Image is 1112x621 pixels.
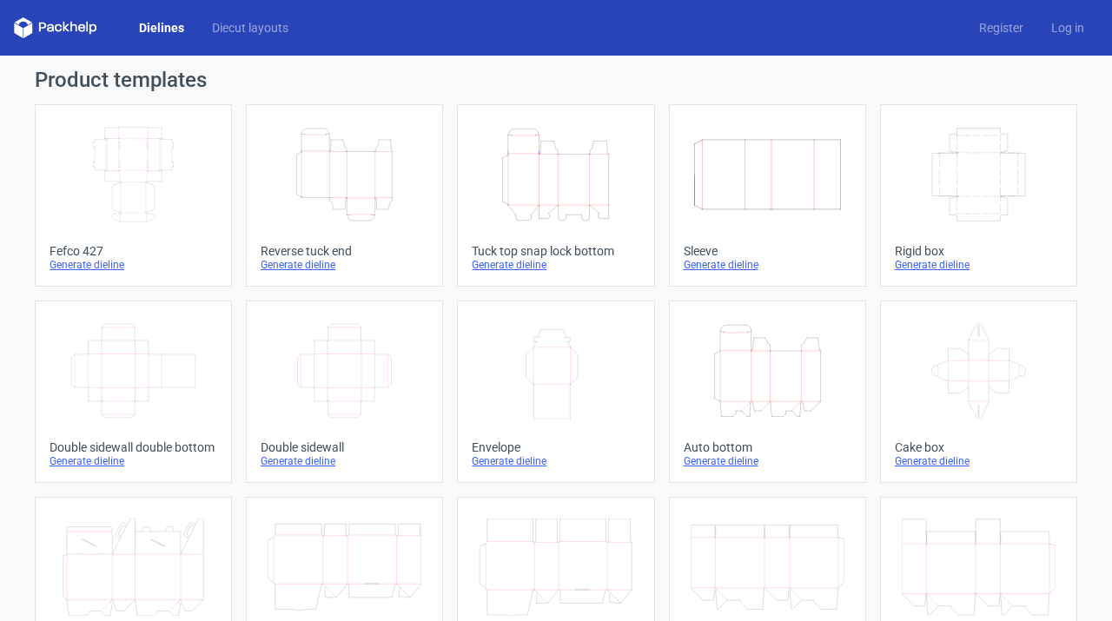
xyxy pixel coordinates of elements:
[472,244,639,258] div: Tuck top snap lock bottom
[472,454,639,468] div: Generate dieline
[457,104,654,287] a: Tuck top snap lock bottomGenerate dieline
[246,104,443,287] a: Reverse tuck endGenerate dieline
[684,454,851,468] div: Generate dieline
[895,258,1062,272] div: Generate dieline
[198,19,302,36] a: Diecut layouts
[261,244,428,258] div: Reverse tuck end
[684,244,851,258] div: Sleeve
[895,244,1062,258] div: Rigid box
[669,301,866,483] a: Auto bottomGenerate dieline
[472,258,639,272] div: Generate dieline
[880,301,1077,483] a: Cake boxGenerate dieline
[50,244,217,258] div: Fefco 427
[895,440,1062,454] div: Cake box
[965,19,1037,36] a: Register
[261,440,428,454] div: Double sidewall
[684,440,851,454] div: Auto bottom
[261,258,428,272] div: Generate dieline
[246,301,443,483] a: Double sidewallGenerate dieline
[669,104,866,287] a: SleeveGenerate dieline
[472,440,639,454] div: Envelope
[684,258,851,272] div: Generate dieline
[35,104,232,287] a: Fefco 427Generate dieline
[895,454,1062,468] div: Generate dieline
[1037,19,1098,36] a: Log in
[125,19,198,36] a: Dielines
[457,301,654,483] a: EnvelopeGenerate dieline
[50,454,217,468] div: Generate dieline
[261,454,428,468] div: Generate dieline
[880,104,1077,287] a: Rigid boxGenerate dieline
[35,301,232,483] a: Double sidewall double bottomGenerate dieline
[50,258,217,272] div: Generate dieline
[35,69,1077,90] h1: Product templates
[50,440,217,454] div: Double sidewall double bottom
